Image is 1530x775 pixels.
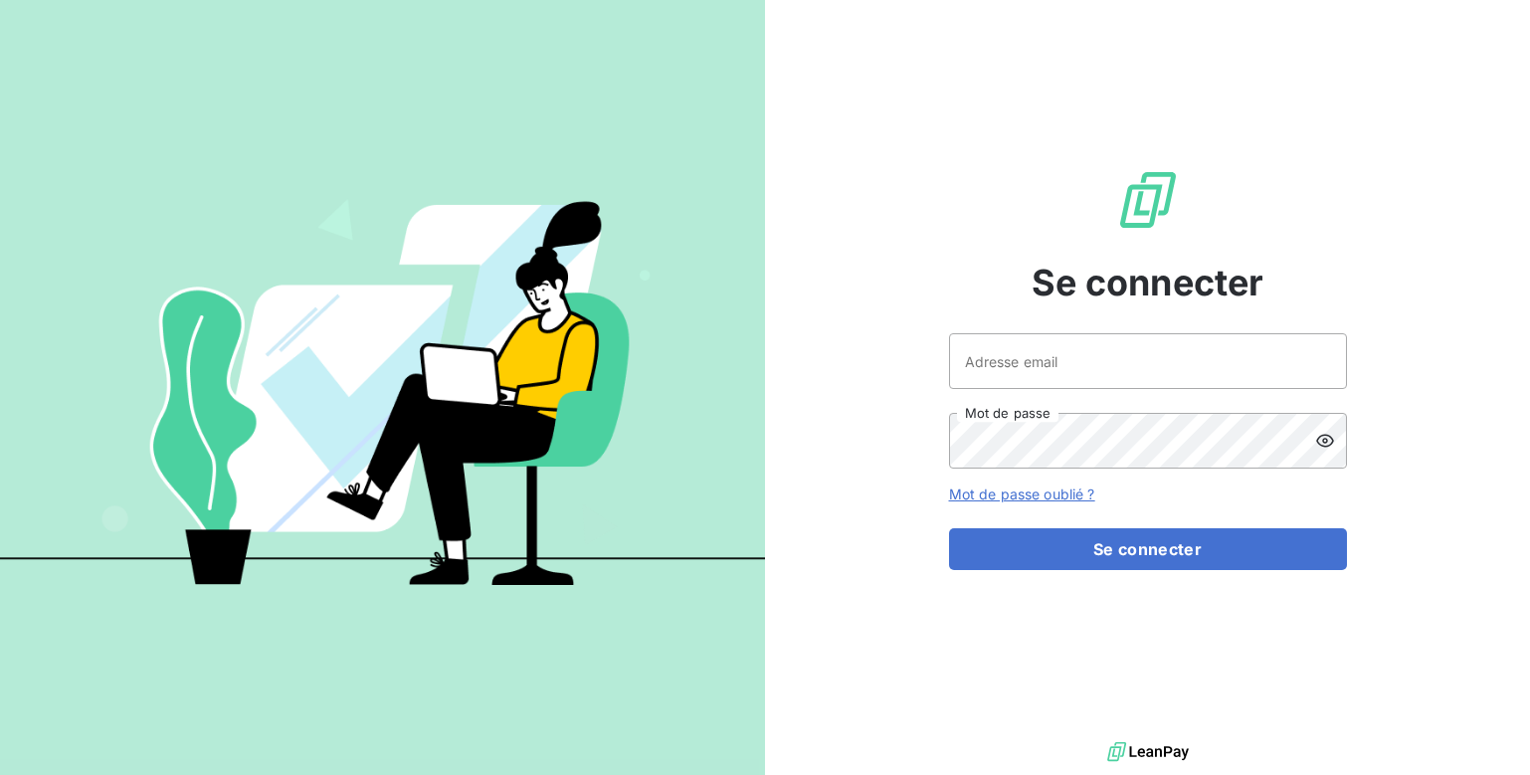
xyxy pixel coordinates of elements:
span: Se connecter [1032,256,1264,309]
input: placeholder [949,333,1347,389]
button: Se connecter [949,528,1347,570]
img: Logo LeanPay [1116,168,1180,232]
a: Mot de passe oublié ? [949,485,1095,502]
img: logo [1107,737,1189,767]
